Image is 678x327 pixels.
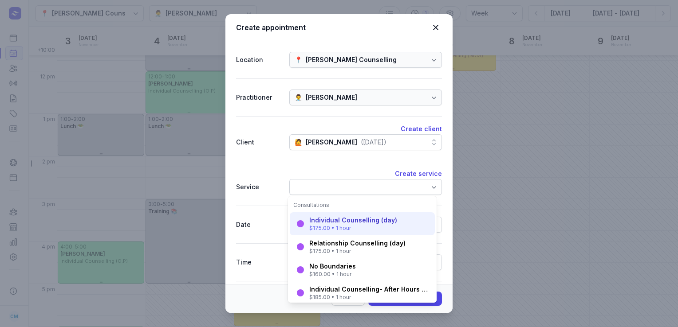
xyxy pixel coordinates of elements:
div: Create appointment [236,22,430,33]
div: $185.00 • 1 hour [309,294,430,301]
div: Individual Counselling- After Hours (after 5pm) [309,285,430,294]
div: Consultations [293,202,431,209]
div: Relationship Counselling (day) [309,239,406,248]
button: Create client [401,124,442,134]
div: Client [236,137,282,148]
div: 👨‍⚕️ [295,92,302,103]
div: Time [236,257,282,268]
div: 🙋️ [295,137,302,148]
div: [PERSON_NAME] Counselling [306,54,397,65]
div: Date [236,219,282,230]
div: [PERSON_NAME] [306,92,357,103]
div: 📍 [295,54,302,65]
div: $175.00 • 1 hour [309,248,406,255]
div: Individual Counselling (day) [309,216,397,225]
div: No Boundaries [309,262,356,271]
div: Practitioner [236,92,282,103]
button: Create service [395,168,442,179]
div: $160.00 • 1 hour [309,271,356,278]
div: $175.00 • 1 hour [309,225,397,232]
div: Location [236,54,282,65]
div: Service [236,182,282,192]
